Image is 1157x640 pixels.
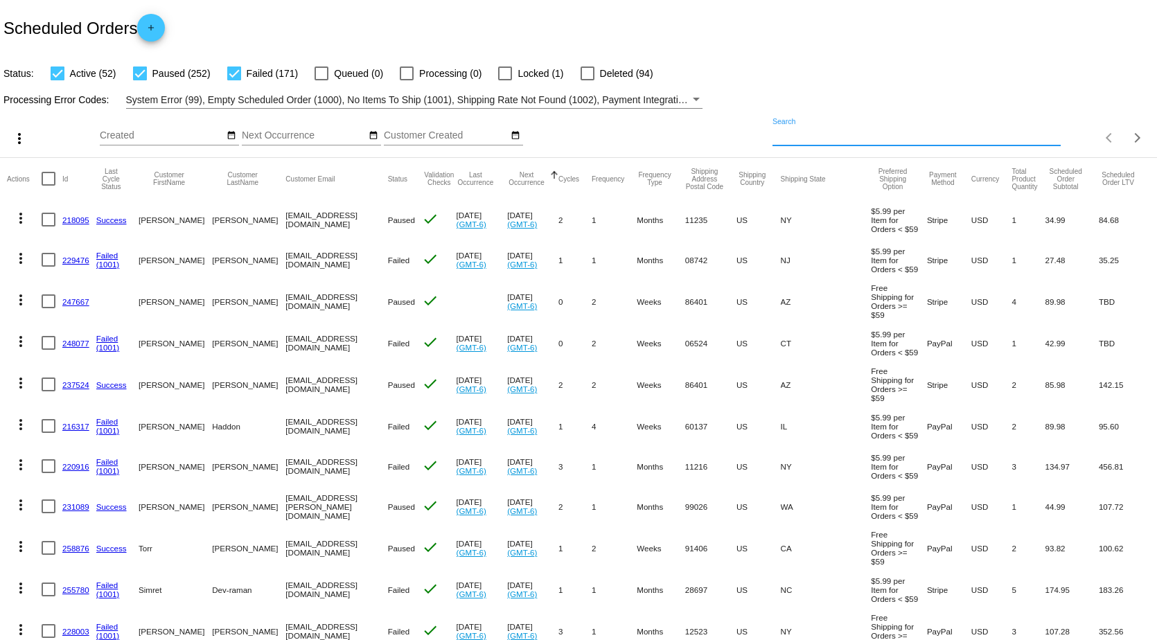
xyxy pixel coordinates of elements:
[1012,526,1045,569] mat-cell: 2
[558,526,592,569] mat-cell: 1
[96,168,126,190] button: Change sorting for LastProcessingCycleId
[242,130,366,141] input: Next Occurrence
[871,199,927,240] mat-cell: $5.99 per Item for Orders < $59
[212,406,285,446] mat-cell: Haddon
[1099,240,1150,280] mat-cell: 35.25
[637,526,685,569] mat-cell: Weeks
[507,466,537,475] a: (GMT-6)
[927,171,959,186] button: Change sorting for PaymentMethod.Type
[1099,171,1138,186] button: Change sorting for LifetimeValue
[334,65,383,82] span: Queued (0)
[96,502,127,511] a: Success
[388,256,410,265] span: Failed
[971,323,1012,363] mat-cell: USD
[507,384,537,393] a: (GMT-6)
[507,631,537,640] a: (GMT-6)
[971,240,1012,280] mat-cell: USD
[96,544,127,553] a: Success
[457,486,508,526] mat-cell: [DATE]
[1099,323,1150,363] mat-cell: TBD
[1012,323,1045,363] mat-cell: 1
[212,363,285,406] mat-cell: [PERSON_NAME]
[1045,486,1099,526] mat-cell: 44.99
[1045,406,1099,446] mat-cell: 89.98
[422,251,439,267] mat-icon: check
[285,175,335,183] button: Change sorting for CustomerEmail
[212,171,273,186] button: Change sorting for CustomerLastName
[96,426,120,435] a: (1001)
[781,363,872,406] mat-cell: AZ
[384,130,509,141] input: Customer Created
[1045,363,1099,406] mat-cell: 85.98
[422,292,439,309] mat-icon: check
[139,323,212,363] mat-cell: [PERSON_NAME]
[781,175,826,183] button: Change sorting for ShippingState
[592,199,637,240] mat-cell: 1
[3,14,165,42] h2: Scheduled Orders
[457,260,486,269] a: (GMT-6)
[422,211,439,227] mat-icon: check
[457,426,486,435] a: (GMT-6)
[139,199,212,240] mat-cell: [PERSON_NAME]
[62,175,68,183] button: Change sorting for Id
[139,280,212,323] mat-cell: [PERSON_NAME]
[637,363,685,406] mat-cell: Weeks
[1099,526,1150,569] mat-cell: 100.62
[507,446,558,486] mat-cell: [DATE]
[781,569,872,610] mat-cell: NC
[96,457,118,466] a: Failed
[1012,486,1045,526] mat-cell: 1
[1045,280,1099,323] mat-cell: 89.98
[12,621,29,638] mat-icon: more_vert
[1099,363,1150,406] mat-cell: 142.15
[507,506,537,515] a: (GMT-6)
[1096,124,1124,152] button: Previous page
[736,446,781,486] mat-cell: US
[285,240,387,280] mat-cell: [EMAIL_ADDRESS][DOMAIN_NAME]
[388,215,415,224] span: Paused
[971,486,1012,526] mat-cell: USD
[285,526,387,569] mat-cell: [EMAIL_ADDRESS][DOMAIN_NAME]
[927,363,971,406] mat-cell: Stripe
[457,526,508,569] mat-cell: [DATE]
[927,486,971,526] mat-cell: PayPal
[736,526,781,569] mat-cell: US
[971,280,1012,323] mat-cell: USD
[507,406,558,446] mat-cell: [DATE]
[212,486,285,526] mat-cell: [PERSON_NAME]
[871,446,927,486] mat-cell: $5.99 per Item for Orders < $59
[871,240,927,280] mat-cell: $5.99 per Item for Orders < $59
[507,301,537,310] a: (GMT-6)
[927,446,971,486] mat-cell: PayPal
[12,250,29,267] mat-icon: more_vert
[558,280,592,323] mat-cell: 0
[212,240,285,280] mat-cell: [PERSON_NAME]
[1099,569,1150,610] mat-cell: 183.26
[772,130,1061,141] input: Search
[62,256,89,265] a: 229476
[736,486,781,526] mat-cell: US
[457,363,508,406] mat-cell: [DATE]
[139,171,200,186] button: Change sorting for CustomerFirstName
[685,446,736,486] mat-cell: 11216
[12,497,29,513] mat-icon: more_vert
[419,65,482,82] span: Processing (0)
[637,569,685,610] mat-cell: Months
[152,65,211,82] span: Paused (252)
[457,506,486,515] a: (GMT-6)
[139,486,212,526] mat-cell: [PERSON_NAME]
[927,526,971,569] mat-cell: PayPal
[736,240,781,280] mat-cell: US
[96,343,120,352] a: (1001)
[637,323,685,363] mat-cell: Weeks
[736,363,781,406] mat-cell: US
[637,199,685,240] mat-cell: Months
[1012,569,1045,610] mat-cell: 5
[96,334,118,343] a: Failed
[518,65,563,82] span: Locked (1)
[507,240,558,280] mat-cell: [DATE]
[637,240,685,280] mat-cell: Months
[971,175,1000,183] button: Change sorting for CurrencyIso
[96,589,120,598] a: (1001)
[971,406,1012,446] mat-cell: USD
